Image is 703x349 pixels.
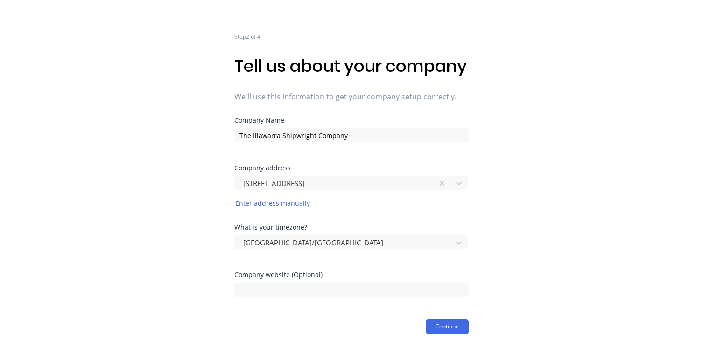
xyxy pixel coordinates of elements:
button: Enter address manually [234,197,311,209]
span: We'll use this information to get your company setup correctly. [234,91,469,102]
h1: Tell us about your company [234,56,469,76]
span: Step 2 of 4 [234,33,260,41]
div: What is your timezone? [234,224,469,230]
div: Company website (Optional) [234,272,469,278]
div: Company Name [234,117,469,124]
button: Continue [426,319,469,334]
div: Company address [234,165,469,171]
